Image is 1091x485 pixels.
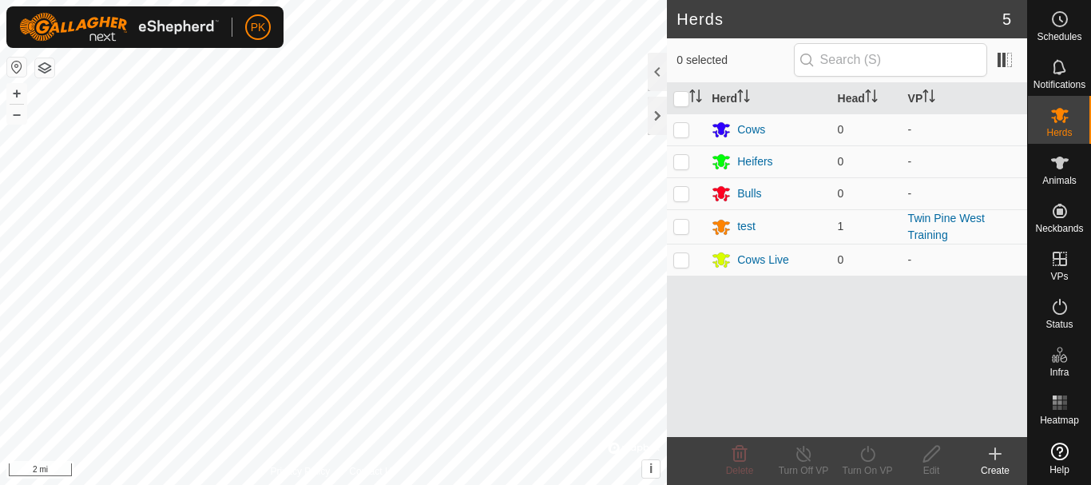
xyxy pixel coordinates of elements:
[251,19,266,36] span: PK
[689,92,702,105] p-sorticon: Activate to sort
[649,462,653,475] span: i
[7,105,26,124] button: –
[831,83,902,114] th: Head
[1049,465,1069,475] span: Help
[7,58,26,77] button: Reset Map
[1042,176,1077,185] span: Animals
[838,220,844,233] span: 1
[902,83,1027,114] th: VP
[676,10,1002,29] h2: Herds
[726,465,754,476] span: Delete
[7,84,26,103] button: +
[1046,128,1072,137] span: Herds
[902,145,1027,177] td: -
[794,43,987,77] input: Search (S)
[642,460,660,478] button: i
[1037,32,1081,42] span: Schedules
[902,177,1027,209] td: -
[908,212,985,241] a: Twin Pine West Training
[1045,320,1073,329] span: Status
[835,463,899,478] div: Turn On VP
[1040,415,1079,425] span: Heatmap
[737,121,765,138] div: Cows
[737,218,756,235] div: test
[349,464,396,479] a: Contact Us
[772,463,835,478] div: Turn Off VP
[922,92,935,105] p-sorticon: Activate to sort
[737,252,789,268] div: Cows Live
[838,155,844,168] span: 0
[865,92,878,105] p-sorticon: Activate to sort
[676,52,793,69] span: 0 selected
[1050,272,1068,281] span: VPs
[705,83,831,114] th: Herd
[902,244,1027,276] td: -
[737,185,761,202] div: Bulls
[35,58,54,78] button: Map Layers
[737,92,750,105] p-sorticon: Activate to sort
[838,123,844,136] span: 0
[899,463,963,478] div: Edit
[1035,224,1083,233] span: Neckbands
[838,253,844,266] span: 0
[838,187,844,200] span: 0
[1028,436,1091,481] a: Help
[1033,80,1085,89] span: Notifications
[963,463,1027,478] div: Create
[902,113,1027,145] td: -
[19,13,219,42] img: Gallagher Logo
[1002,7,1011,31] span: 5
[271,464,331,479] a: Privacy Policy
[1049,368,1069,377] span: Infra
[737,153,772,170] div: Heifers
